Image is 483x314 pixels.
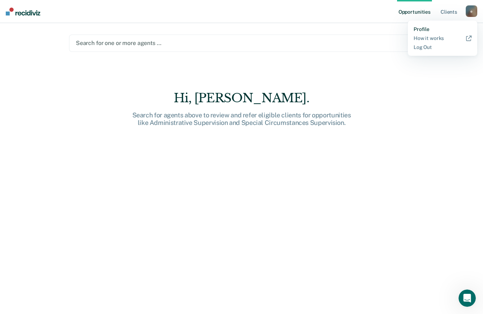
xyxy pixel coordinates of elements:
[459,290,476,307] iframe: Intercom live chat
[414,44,471,50] a: Log Out
[127,111,357,127] div: Search for agents above to review and refer eligible clients for opportunities like Administrativ...
[127,91,357,106] div: Hi, [PERSON_NAME].
[466,5,477,17] button: e
[414,35,471,41] a: How it works
[6,8,40,15] img: Recidiviz
[414,26,471,32] a: Profile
